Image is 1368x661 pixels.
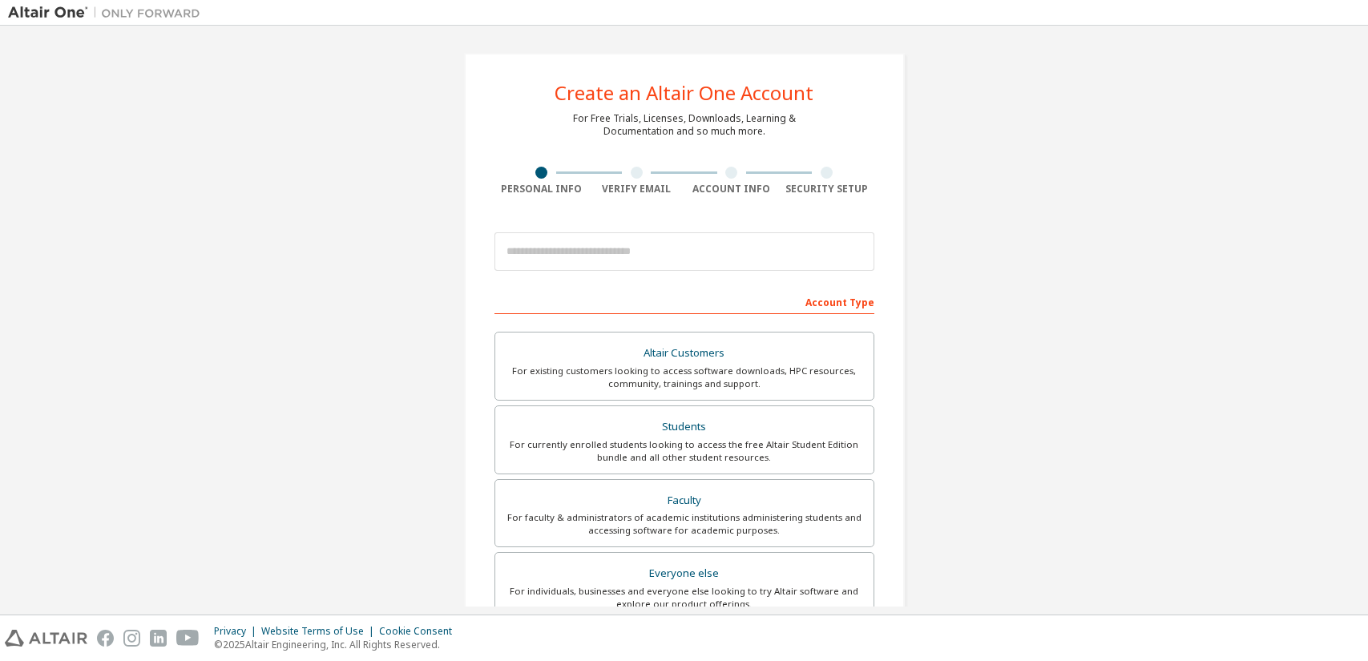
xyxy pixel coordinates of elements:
div: Account Info [684,183,780,195]
div: For faculty & administrators of academic institutions administering students and accessing softwa... [505,511,864,537]
img: Altair One [8,5,208,21]
div: For Free Trials, Licenses, Downloads, Learning & Documentation and so much more. [573,112,796,138]
img: altair_logo.svg [5,630,87,647]
img: linkedin.svg [150,630,167,647]
div: Altair Customers [505,342,864,365]
div: Security Setup [779,183,874,195]
div: Privacy [214,625,261,638]
div: Verify Email [589,183,684,195]
div: For existing customers looking to access software downloads, HPC resources, community, trainings ... [505,365,864,390]
div: Faculty [505,490,864,512]
div: For individuals, businesses and everyone else looking to try Altair software and explore our prod... [505,585,864,611]
div: Account Type [494,288,874,314]
img: facebook.svg [97,630,114,647]
img: youtube.svg [176,630,200,647]
div: Website Terms of Use [261,625,379,638]
div: For currently enrolled students looking to access the free Altair Student Edition bundle and all ... [505,438,864,464]
div: Students [505,416,864,438]
img: instagram.svg [123,630,140,647]
div: Personal Info [494,183,590,195]
div: Everyone else [505,562,864,585]
div: Cookie Consent [379,625,462,638]
div: Create an Altair One Account [555,83,813,103]
p: © 2025 Altair Engineering, Inc. All Rights Reserved. [214,638,462,651]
